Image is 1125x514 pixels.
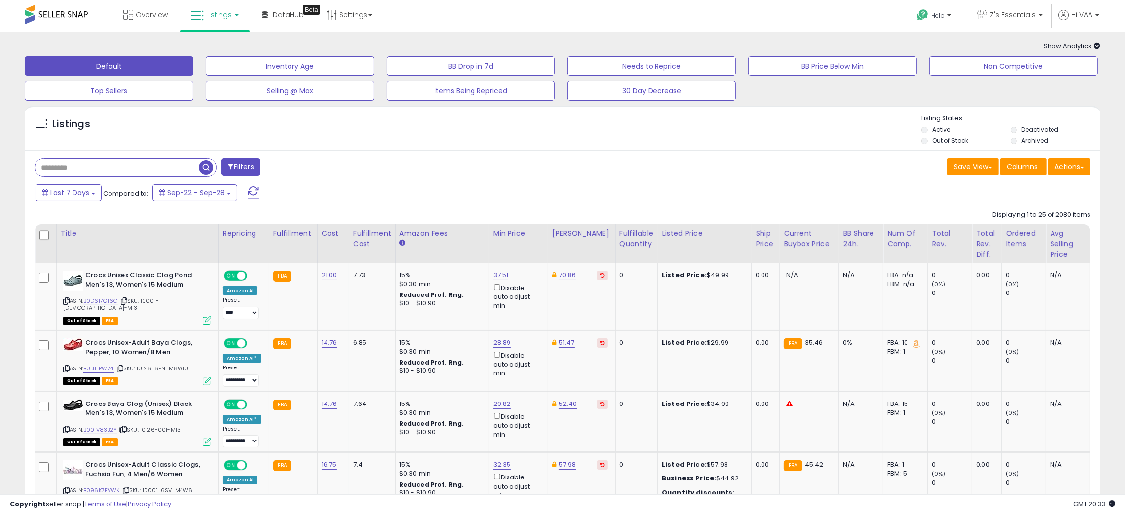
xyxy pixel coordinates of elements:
label: Archived [1021,136,1048,145]
img: 31PvfASk5EL._SL40_.jpg [63,460,83,480]
a: 14.76 [322,338,337,348]
div: 0 [932,338,972,347]
button: 30 Day Decrease [567,81,736,101]
div: ASIN: [63,400,211,445]
span: 2025-10-6 20:33 GMT [1073,499,1115,509]
span: Overview [136,10,168,20]
div: 0 [619,338,650,347]
div: 0 [1006,338,1046,347]
div: 0 [1006,478,1046,487]
img: 41jPp5ZTIGL._SL40_.jpg [63,338,83,351]
div: 0 [619,271,650,280]
span: OFF [246,461,261,470]
div: $0.30 min [399,280,481,289]
div: Amazon AI * [223,415,261,424]
a: 51.47 [559,338,575,348]
button: BB Price Below Min [748,56,917,76]
div: 0 [1006,271,1046,280]
small: FBA [784,460,802,471]
strong: Copyright [10,499,46,509]
span: Last 7 Days [50,188,89,198]
div: 0.00 [756,338,772,347]
div: Displaying 1 to 25 of 2080 items [992,210,1090,220]
div: 0 [932,356,972,365]
span: | SKU: 10126-6EN-M8W10 [115,365,189,372]
button: Last 7 Days [36,184,102,201]
span: 45.42 [805,460,824,469]
div: Fulfillable Quantity [619,228,653,249]
span: ON [225,272,237,280]
small: FBA [273,271,291,282]
button: Items Being Repriced [387,81,555,101]
button: Columns [1000,158,1047,175]
a: Privacy Policy [128,499,171,509]
div: Preset: [223,365,261,386]
button: Selling @ Max [206,81,374,101]
div: ASIN: [63,271,211,324]
div: seller snap | | [10,500,171,509]
div: 15% [399,338,481,347]
a: B096K7FVWK [83,486,120,495]
span: All listings that are currently out of stock and unavailable for purchase on Amazon [63,317,100,325]
div: N/A [843,271,875,280]
div: 0.00 [976,460,994,469]
div: $10 - $10.90 [399,428,481,437]
small: (0%) [932,409,945,417]
div: 15% [399,400,481,408]
small: (0%) [1006,470,1019,477]
span: All listings that are currently out of stock and unavailable for purchase on Amazon [63,438,100,446]
a: 32.35 [493,460,511,470]
small: (0%) [932,348,945,356]
span: | SKU: 10126-001-M13 [119,426,181,434]
a: B01J1LPW24 [83,365,114,373]
a: Hi VAA [1058,10,1099,32]
span: Sep-22 - Sep-28 [167,188,225,198]
a: Help [909,1,961,32]
div: Fulfillment Cost [353,228,391,249]
div: 15% [399,460,481,469]
b: Crocs Baya Clog (Unisex) Black Men's 13, Women's 15 Medium [85,400,205,420]
div: $10 - $10.90 [399,489,481,497]
div: 0 [932,400,972,408]
button: Actions [1048,158,1090,175]
div: 6.85 [353,338,388,347]
div: $0.30 min [399,469,481,478]
label: Out of Stock [932,136,968,145]
div: 0.00 [756,271,772,280]
div: 0.00 [976,271,994,280]
button: BB Drop in 7d [387,56,555,76]
div: Min Price [493,228,544,239]
div: $57.98 [662,460,744,469]
div: FBA: 10 [887,338,920,347]
span: OFF [246,339,261,348]
div: N/A [843,460,875,469]
span: Help [931,11,944,20]
div: $29.99 [662,338,744,347]
small: FBA [784,338,802,349]
b: Crocs Unisex-Adult Classic Clogs, Fuchsia Fun, 4 Men/6 Women [85,460,205,481]
div: $10 - $10.90 [399,367,481,375]
div: Total Rev. [932,228,968,249]
span: ON [225,339,237,348]
div: Num of Comp. [887,228,923,249]
small: FBA [273,400,291,410]
div: FBM: 5 [887,469,920,478]
a: 14.76 [322,399,337,409]
div: FBM: n/a [887,280,920,289]
span: FBA [102,377,118,385]
div: 0.00 [756,400,772,408]
span: FBA [102,317,118,325]
button: Default [25,56,193,76]
b: Business Price: [662,474,716,483]
span: Listings [206,10,232,20]
div: $0.30 min [399,347,481,356]
div: Listed Price [662,228,747,239]
div: N/A [1050,460,1083,469]
a: 37.51 [493,270,508,280]
span: ON [225,461,237,470]
button: Save View [947,158,999,175]
img: 41XRLPnPHhL._SL40_.jpg [63,271,83,291]
a: 21.00 [322,270,337,280]
small: (0%) [932,470,945,477]
div: $44.92 [662,474,744,483]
